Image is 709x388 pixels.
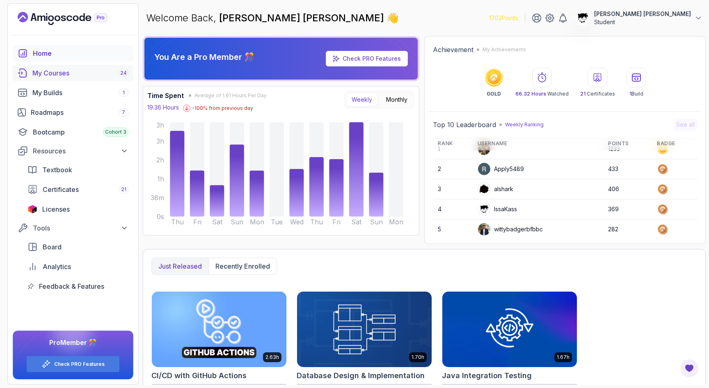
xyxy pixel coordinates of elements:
a: licenses [23,201,133,217]
div: wittybadgerbfbbc [478,223,543,236]
td: 4 [433,199,472,219]
h2: Top 10 Leaderboard [433,120,496,130]
p: Certificates [580,91,615,97]
h2: Java Integration Testing [442,370,532,381]
div: Resources [33,146,128,156]
td: 3 [433,179,472,199]
img: user profile image [478,223,490,235]
span: Cohort 3 [105,129,126,135]
tspan: Thu [310,218,323,226]
p: Recently enrolled [215,261,270,271]
p: -100 % from previous day [192,105,253,112]
th: Rank [433,137,472,151]
h2: Achievement [433,45,473,55]
p: You Are a Pro Member 🎊 [154,51,254,63]
button: See all [674,119,697,130]
tspan: Sat [212,218,223,226]
p: GOLD [487,91,501,97]
h2: Database Design & Implementation [297,370,425,381]
p: Build [629,91,643,97]
th: Username [473,137,604,151]
span: Board [43,242,62,252]
a: Check PRO Features [343,55,401,62]
tspan: Mon [250,218,264,226]
tspan: Mon [389,218,403,226]
span: Licenses [42,204,70,214]
span: [PERSON_NAME] [PERSON_NAME] [219,12,387,24]
p: 2.63h [265,354,279,361]
th: Points [603,137,652,151]
tspan: 0s [157,212,164,221]
span: 66.32 Hours [515,91,546,97]
a: Check PRO Features [326,51,408,66]
a: bootcamp [13,124,133,140]
img: Database Design & Implementation card [297,292,432,367]
div: IssaKass [478,203,517,216]
span: 24 [120,70,127,76]
tspan: Sun [231,218,243,226]
a: feedback [23,278,133,294]
img: CI/CD with GitHub Actions card [152,292,286,367]
div: Home [33,48,128,58]
button: Just released [152,258,208,274]
a: board [23,239,133,255]
img: Java Integration Testing card [442,292,577,367]
tspan: Thu [171,218,184,226]
button: Weekly [346,93,377,107]
span: 1 [629,91,631,97]
span: 1 [123,89,125,96]
tspan: 2h [156,156,164,164]
p: 19.36 Hours [147,103,179,112]
h2: CI/CD with GitHub Actions [151,370,247,381]
td: 282 [603,219,652,240]
button: Monthly [381,93,413,107]
span: 7 [122,109,125,116]
a: roadmaps [13,104,133,121]
button: Recently enrolled [208,258,277,274]
div: My Courses [32,68,128,78]
span: Textbook [42,165,72,175]
tspan: Wed [290,218,304,226]
p: My Achievements [483,46,526,53]
a: Check PRO Features [54,361,105,367]
td: 433 [603,159,652,179]
a: textbook [23,162,133,178]
div: Apply5489 [478,162,524,176]
th: Badge [652,137,697,151]
img: user profile image [478,203,490,215]
td: 406 [603,179,652,199]
img: user profile image [478,183,490,195]
button: Check PRO Features [26,356,120,372]
span: Certificates [43,185,79,194]
a: courses [13,65,133,81]
p: 1702 Points [489,14,518,22]
button: Open Feedback Button [679,358,699,378]
span: 21 [121,186,126,193]
button: Tools [13,221,133,235]
img: user profile image [478,163,490,175]
span: Feedback & Features [39,281,104,291]
p: Just released [158,261,202,271]
a: analytics [23,258,133,275]
h3: Time Spent [147,91,184,100]
a: Landing page [18,12,126,25]
span: Analytics [43,262,71,272]
div: My Builds [32,88,128,98]
img: user profile image [575,10,590,26]
button: Resources [13,144,133,158]
span: Average of 1.61 Hours Per Day [194,92,267,99]
p: 1.70h [412,354,424,361]
tspan: Sun [370,218,383,226]
tspan: Sat [351,218,362,226]
tspan: 1h [157,175,164,183]
img: jetbrains icon [27,205,37,213]
a: builds [13,84,133,101]
span: 👋 [387,11,399,25]
p: [PERSON_NAME] [PERSON_NAME] [594,10,691,18]
tspan: Fri [332,218,341,226]
p: Weekly Ranking [505,121,544,128]
p: 1.67h [557,354,569,361]
td: 369 [603,199,652,219]
a: certificates [23,181,133,198]
tspan: Fri [193,218,201,226]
